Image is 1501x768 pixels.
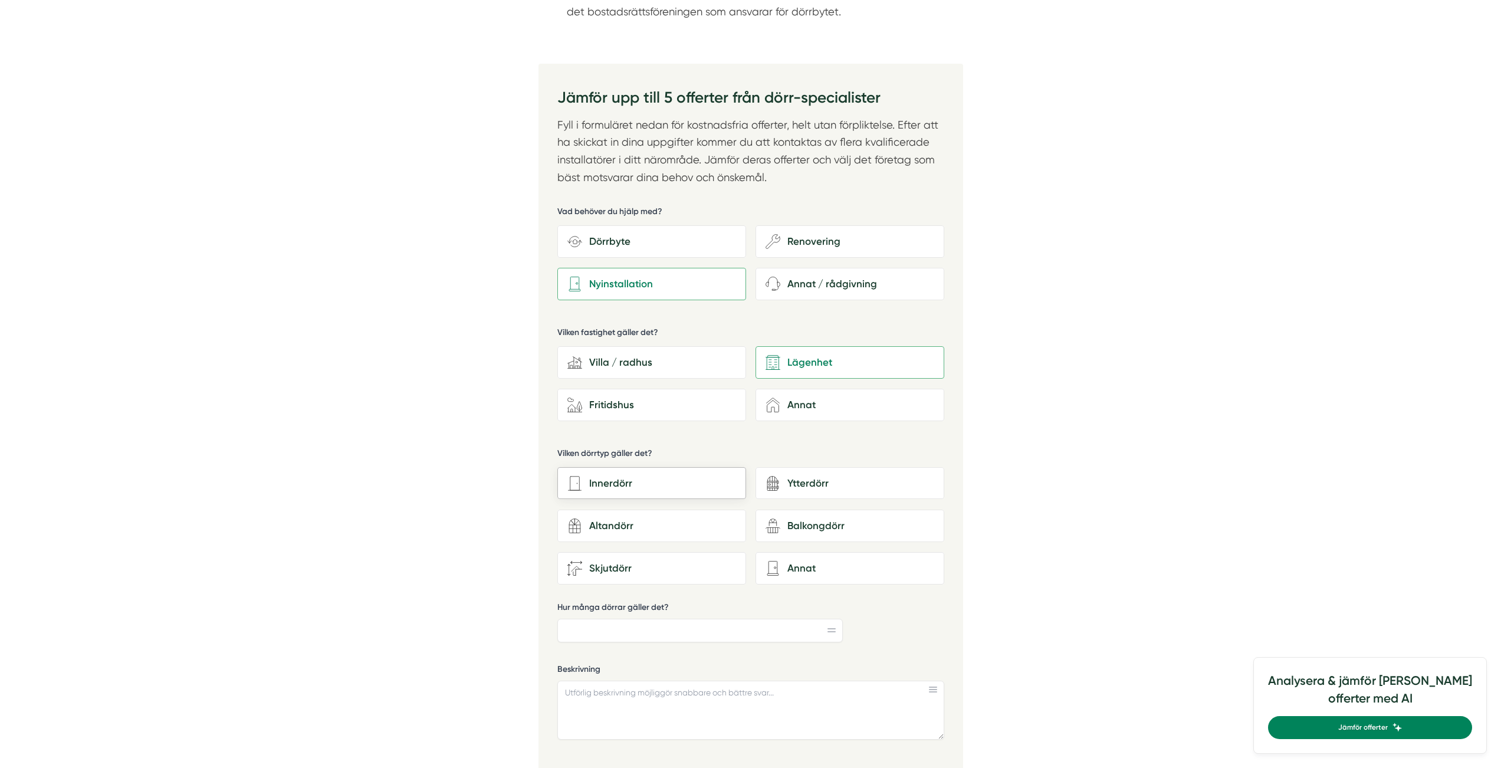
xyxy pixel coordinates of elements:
[1268,716,1472,739] a: Jämför offerter
[557,83,944,116] h3: Jämför upp till 5 offerter från dörr-specialister
[1338,722,1388,733] span: Jämför offerter
[557,664,944,678] label: Beskrivning
[557,206,662,221] h5: Vad behöver du hjälp med?
[557,327,658,342] h5: Vilken fastighet gäller det?
[557,448,652,462] h5: Vilken dörrtyp gäller det?
[557,116,944,186] p: Fyll i formuläret nedan för kostnadsfria offerter, helt utan förpliktelse. Efter att ha skickat i...
[557,602,843,616] label: Hur många dörrar gäller det?
[1268,672,1472,716] h4: Analysera & jämför [PERSON_NAME] offerter med AI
